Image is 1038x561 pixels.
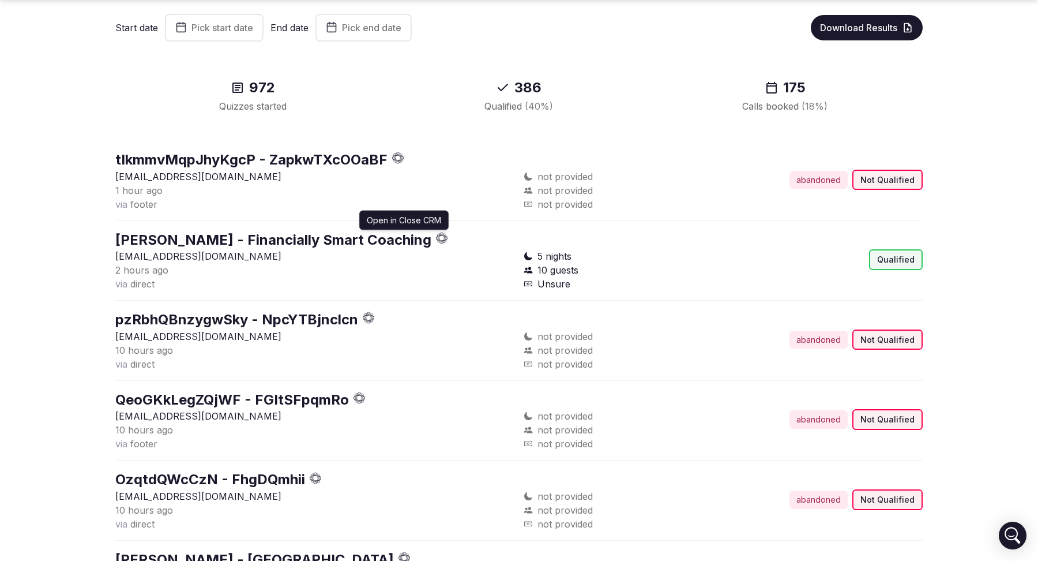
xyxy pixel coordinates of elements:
div: Qualified [400,99,638,113]
span: 2 hours ago [115,264,168,276]
span: direct [130,358,155,370]
div: Unsure [524,277,719,291]
span: not provided [537,423,593,437]
span: footer [130,438,157,450]
p: Open in Close CRM [367,214,441,226]
label: End date [270,21,309,34]
div: not provided [524,437,719,451]
span: via [115,518,127,530]
div: Not Qualified [852,170,923,190]
span: ( 18 %) [802,100,828,112]
span: not provided [537,330,593,343]
span: direct [130,278,155,290]
a: OzqtdQWcCzN - FhgDQmhii [115,471,305,488]
div: abandoned [789,491,848,509]
button: 2 hours ago [115,263,168,277]
a: [PERSON_NAME] - Financially Smart Coaching [115,231,431,248]
button: 10 hours ago [115,343,173,357]
span: not provided [537,170,593,184]
span: 1 hour ago [115,185,163,196]
div: abandoned [789,331,848,349]
button: pzRbhQBnzygwSky - NpcYTBjnclcn [115,310,358,330]
span: via [115,358,127,370]
span: 10 hours ago [115,345,173,356]
button: Pick start date [165,14,264,42]
div: abandoned [789,410,848,429]
div: Calls booked [666,99,904,113]
span: via [115,438,127,450]
div: Not Qualified [852,409,923,430]
div: abandoned [789,171,848,189]
label: Start date [115,21,158,34]
div: Not Qualified [852,330,923,350]
span: Download Results [820,22,897,33]
button: Download Results [811,15,923,40]
div: Quizzes started [134,99,372,113]
span: 10 hours ago [115,424,173,436]
span: 5 nights [537,249,571,263]
div: 972 [134,78,372,97]
a: QeoGKkLegZQjWF - FGItSFpqmRo [115,391,349,408]
a: pzRbhQBnzygwSky - NpcYTBjnclcn [115,311,358,328]
div: Open Intercom Messenger [999,522,1026,549]
button: 10 hours ago [115,423,173,437]
button: QeoGKkLegZQjWF - FGItSFpqmRo [115,390,349,410]
p: [EMAIL_ADDRESS][DOMAIN_NAME] [115,330,514,343]
div: not provided [524,197,719,211]
span: Pick end date [342,22,401,33]
span: via [115,278,127,290]
button: 10 hours ago [115,503,173,517]
span: Pick start date [191,22,253,33]
button: OzqtdQWcCzN - FhgDQmhii [115,470,305,489]
span: footer [130,199,157,210]
div: not provided [524,357,719,371]
span: 10 guests [537,263,578,277]
div: Not Qualified [852,489,923,510]
span: not provided [537,409,593,423]
span: 10 hours ago [115,504,173,516]
a: tIkmmvMqpJhyKgcP - ZapkwTXcOOaBF [115,151,388,168]
p: [EMAIL_ADDRESS][DOMAIN_NAME] [115,489,514,503]
p: [EMAIL_ADDRESS][DOMAIN_NAME] [115,409,514,423]
button: [PERSON_NAME] - Financially Smart Coaching [115,230,431,250]
div: Qualified [869,249,923,270]
span: via [115,199,127,210]
div: 386 [400,78,638,97]
span: not provided [537,503,593,517]
button: Pick end date [315,14,412,42]
span: not provided [537,184,593,197]
span: ( 40 %) [525,100,553,112]
span: direct [130,518,155,530]
span: not provided [537,343,593,357]
button: 1 hour ago [115,184,163,197]
p: [EMAIL_ADDRESS][DOMAIN_NAME] [115,170,514,184]
span: not provided [537,489,593,503]
button: tIkmmvMqpJhyKgcP - ZapkwTXcOOaBF [115,150,388,170]
div: not provided [524,517,719,531]
p: [EMAIL_ADDRESS][DOMAIN_NAME] [115,249,514,263]
div: 175 [666,78,904,97]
